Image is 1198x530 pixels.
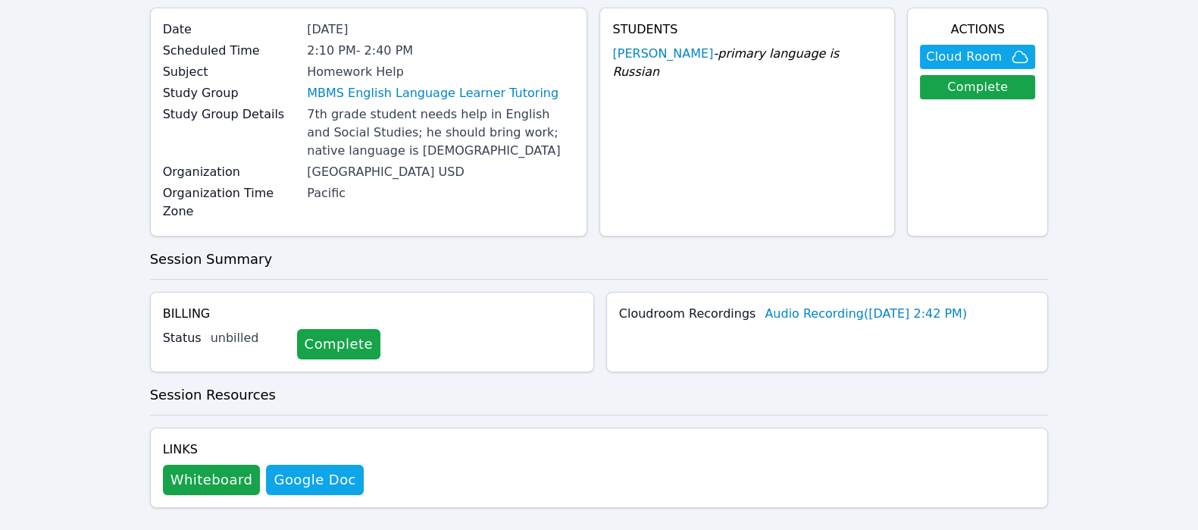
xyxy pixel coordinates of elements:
[163,184,299,221] label: Organization Time Zone
[163,163,299,181] label: Organization
[920,45,1035,69] button: Cloud Room
[307,105,574,160] div: 7th grade student needs help in English and Social Studies; he should bring work; native language...
[765,305,967,323] a: Audio Recording([DATE] 2:42 PM)
[163,63,299,81] label: Subject
[150,384,1049,406] h3: Session Resources
[266,465,363,495] a: Google Doc
[150,249,1049,270] h3: Session Summary
[297,329,380,359] a: Complete
[163,305,581,323] h4: Billing
[307,63,574,81] div: Homework Help
[307,42,574,60] div: 2:10 PM - 2:40 PM
[163,329,202,347] label: Status
[163,42,299,60] label: Scheduled Time
[307,163,574,181] div: [GEOGRAPHIC_DATA] USD
[163,465,261,495] button: Whiteboard
[163,20,299,39] label: Date
[612,20,882,39] h4: Students
[307,84,558,102] a: MBMS English Language Learner Tutoring
[926,48,1002,66] span: Cloud Room
[920,75,1035,99] a: Complete
[307,20,574,39] div: [DATE]
[920,20,1035,39] h4: Actions
[163,105,299,124] label: Study Group Details
[619,305,756,323] label: Cloudroom Recordings
[163,84,299,102] label: Study Group
[307,184,574,202] div: Pacific
[612,45,713,63] a: [PERSON_NAME]
[612,46,839,79] span: - primary language is Russian
[163,441,364,459] h4: Links
[211,329,285,347] div: unbilled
